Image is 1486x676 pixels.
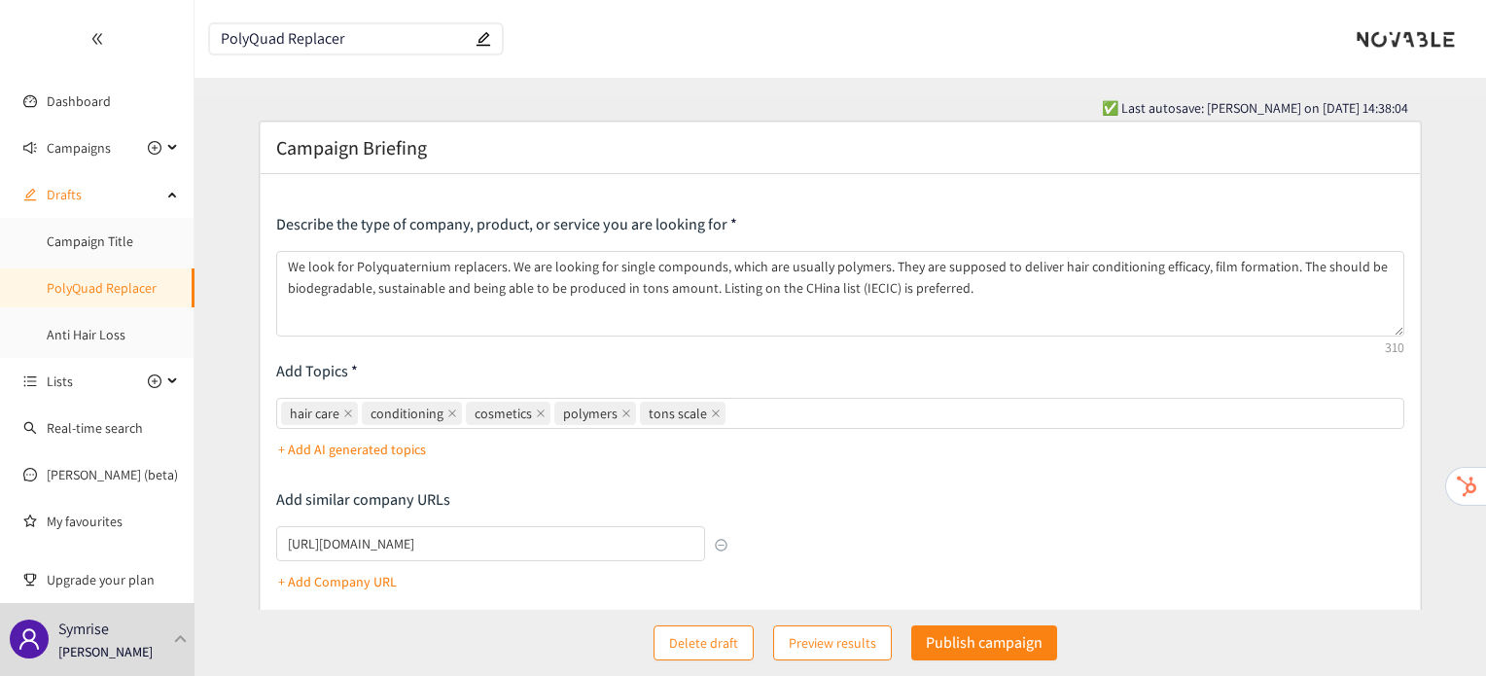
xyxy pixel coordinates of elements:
[23,141,37,155] span: sound
[47,419,143,437] a: Real-time search
[362,402,462,425] span: conditioning
[47,175,161,214] span: Drafts
[58,641,153,662] p: [PERSON_NAME]
[276,361,1403,382] p: Add Topics
[23,188,37,201] span: edit
[911,625,1057,660] button: Publish campaign
[47,326,125,343] a: Anti Hair Loss
[621,409,631,418] span: close
[711,409,721,418] span: close
[278,434,426,465] button: + Add AI generated topics
[649,403,707,424] span: tons scale
[278,439,426,460] p: + Add AI generated topics
[926,630,1043,655] p: Publish campaign
[276,489,727,511] p: Add similar company URLs
[47,502,179,541] a: My favourites
[290,403,339,424] span: hair care
[281,402,358,425] span: hair care
[276,214,1403,235] p: Describe the type of company, product, or service you are looking for
[90,32,104,46] span: double-left
[654,625,754,660] button: Delete draft
[343,409,353,418] span: close
[476,31,491,47] span: edit
[47,128,111,167] span: Campaigns
[276,526,704,561] input: lookalikes url
[148,374,161,388] span: plus-circle
[669,632,738,654] span: Delete draft
[773,625,892,660] button: Preview results
[466,402,550,425] span: cosmetics
[47,466,178,483] a: [PERSON_NAME] (beta)
[475,403,532,424] span: cosmetics
[47,549,161,587] span: Resources
[640,402,725,425] span: tons scale
[276,134,427,161] h2: Campaign Briefing
[789,632,876,654] span: Preview results
[47,232,133,250] a: Campaign Title
[278,571,397,592] p: + Add Company URL
[276,134,1403,161] div: Campaign Briefing
[23,374,37,388] span: unordered-list
[729,402,733,425] input: hair careconditioningcosmeticspolymerstons scale
[47,92,111,110] a: Dashboard
[1102,97,1408,119] span: ✅ Last autosave: [PERSON_NAME] on [DATE] 14:38:04
[47,560,179,599] span: Upgrade your plan
[554,402,636,425] span: polymers
[47,279,157,297] a: PolyQuad Replacer
[563,403,618,424] span: polymers
[23,573,37,587] span: trophy
[536,409,546,418] span: close
[1389,583,1486,676] iframe: Chat Widget
[58,617,109,641] p: Symrise
[371,403,443,424] span: conditioning
[276,251,1403,337] textarea: We look for Polyquaternium replacers. We are looking for single compounds, which are usually poly...
[47,362,73,401] span: Lists
[447,409,457,418] span: close
[18,627,41,651] span: user
[148,141,161,155] span: plus-circle
[278,566,397,597] button: + Add Company URL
